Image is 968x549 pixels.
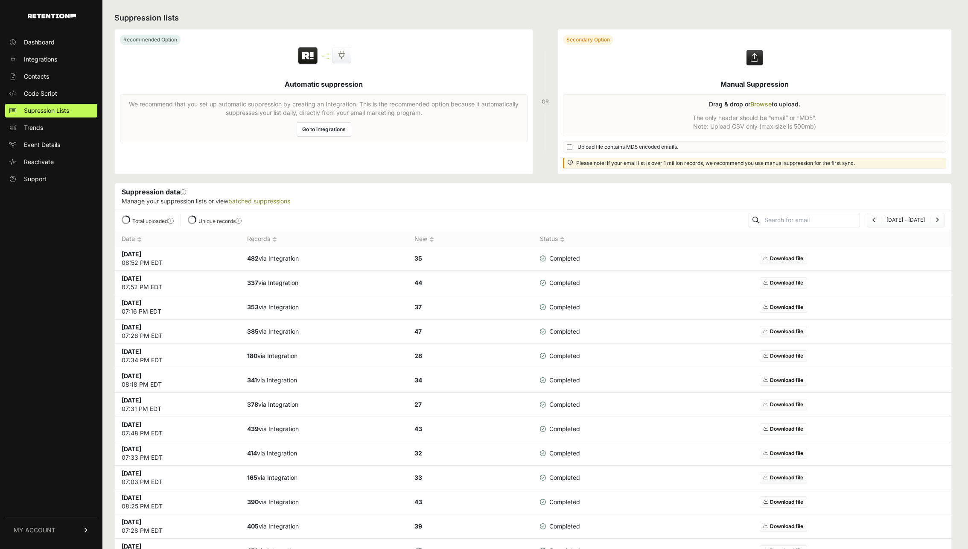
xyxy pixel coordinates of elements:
[115,441,240,466] td: 07:33 PM EDT
[247,376,257,384] strong: 341
[760,423,807,435] a: Download file
[247,279,258,286] strong: 337
[240,295,408,320] td: via Integration
[122,421,141,428] strong: [DATE]
[24,55,57,64] span: Integrations
[760,253,807,264] a: Download file
[247,352,257,359] strong: 180
[5,35,97,49] a: Dashboard
[122,494,141,501] strong: [DATE]
[240,320,408,344] td: via Integration
[540,279,580,287] span: Completed
[24,123,43,132] span: Trends
[24,158,54,166] span: Reactivate
[533,231,617,247] th: Status
[414,279,422,286] strong: 44
[763,214,860,226] input: Search for email
[125,100,522,117] p: We recommend that you set up automatic suppression by creating an Integration. This is the recomm...
[115,393,240,417] td: 07:31 PM EDT
[115,295,240,320] td: 07:16 PM EDT
[247,255,259,262] strong: 482
[122,445,141,452] strong: [DATE]
[240,271,408,295] td: via Integration
[14,526,55,534] span: MY ACCOUNT
[760,448,807,459] a: Download file
[322,53,329,55] img: integration
[297,122,351,137] a: Go to integrations
[247,449,257,457] strong: 414
[540,303,580,311] span: Completed
[198,218,242,224] label: Unique records
[115,466,240,490] td: 07:03 PM EDT
[247,523,259,530] strong: 405
[760,326,807,337] a: Download file
[5,172,97,186] a: Support
[540,254,580,263] span: Completed
[414,352,422,359] strong: 28
[247,425,259,432] strong: 439
[285,79,363,89] h5: Automatic suppression
[322,56,329,57] img: integration
[115,514,240,539] td: 07:28 PM EDT
[115,490,240,514] td: 08:25 PM EDT
[5,53,97,66] a: Integrations
[408,231,533,247] th: New
[115,231,240,247] th: Date
[122,323,141,331] strong: [DATE]
[240,466,408,490] td: via Integration
[115,417,240,441] td: 07:48 PM EDT
[760,350,807,361] a: Download file
[240,514,408,539] td: via Integration
[540,449,580,458] span: Completed
[5,70,97,83] a: Contacts
[414,401,422,408] strong: 27
[322,58,329,59] img: integration
[240,441,408,466] td: via Integration
[760,521,807,532] a: Download file
[5,87,97,100] a: Code Script
[122,518,141,526] strong: [DATE]
[115,344,240,368] td: 07:34 PM EDT
[115,320,240,344] td: 07:26 PM EDT
[240,490,408,514] td: via Integration
[122,348,141,355] strong: [DATE]
[122,250,141,258] strong: [DATE]
[560,236,565,243] img: no_sort-eaf950dc5ab64cae54d48a5578032e96f70b2ecb7d747501f34c8f2db400fb66.gif
[872,217,876,223] a: Previous
[867,213,945,227] nav: Page navigation
[122,470,141,477] strong: [DATE]
[247,474,257,481] strong: 165
[760,399,807,410] a: Download file
[414,449,422,457] strong: 32
[122,275,141,282] strong: [DATE]
[414,376,422,384] strong: 34
[5,138,97,152] a: Event Details
[122,396,141,404] strong: [DATE]
[414,498,422,505] strong: 43
[5,121,97,135] a: Trends
[228,197,290,205] a: batched suppressions
[115,183,951,209] div: Suppression data
[540,425,580,433] span: Completed
[122,197,945,206] p: Manage your suppression lists or view
[240,417,408,441] td: via Integration
[5,155,97,169] a: Reactivate
[272,236,277,243] img: no_sort-eaf950dc5ab64cae54d48a5578032e96f70b2ecb7d747501f34c8f2db400fb66.gif
[540,473,580,482] span: Completed
[247,401,258,408] strong: 378
[414,523,422,530] strong: 39
[122,372,141,379] strong: [DATE]
[577,144,678,150] span: Upload file contains MD5 encoded emails.
[936,217,939,223] a: Next
[247,498,259,505] strong: 390
[240,344,408,368] td: via Integration
[414,255,422,262] strong: 35
[567,144,572,150] input: Upload file contains MD5 encoded emails.
[240,247,408,271] td: via Integration
[542,29,549,174] div: OR
[414,328,422,335] strong: 47
[240,393,408,417] td: via Integration
[24,141,60,149] span: Event Details
[240,368,408,393] td: via Integration
[247,328,259,335] strong: 385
